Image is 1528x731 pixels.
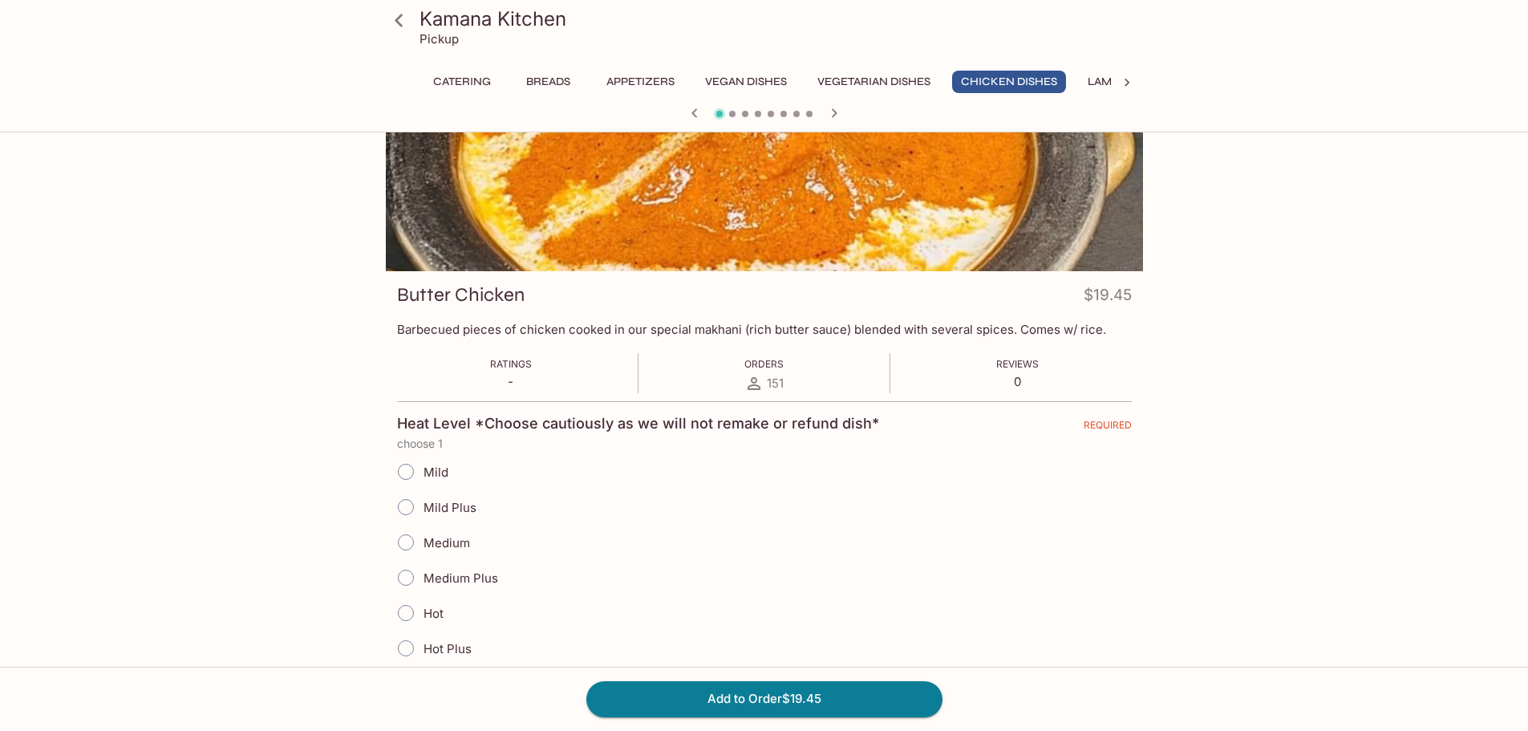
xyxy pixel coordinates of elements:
[419,31,459,47] p: Pickup
[424,465,448,480] span: Mild
[424,571,498,586] span: Medium Plus
[397,415,879,433] h4: Heat Level *Choose cautiously as we will not remake or refund dish*
[424,606,444,621] span: Hot
[419,6,1137,31] h3: Kamana Kitchen
[767,376,784,391] span: 151
[397,322,1132,337] p: Barbecued pieces of chicken cooked in our special makhani (rich butter sauce) blended with severa...
[1084,419,1132,437] span: REQUIRED
[744,358,784,370] span: Orders
[424,641,472,656] span: Hot Plus
[386,59,1143,271] div: Butter Chicken
[996,374,1039,389] p: 0
[809,71,939,93] button: Vegetarian Dishes
[996,358,1039,370] span: Reviews
[490,358,532,370] span: Ratings
[490,374,532,389] p: -
[424,535,470,550] span: Medium
[598,71,683,93] button: Appetizers
[586,681,942,717] button: Add to Order$19.45
[1079,71,1170,93] button: Lamb Dishes
[424,500,476,515] span: Mild Plus
[513,71,585,93] button: Breads
[1084,282,1132,314] h4: $19.45
[424,71,500,93] button: Catering
[952,71,1066,93] button: Chicken Dishes
[397,437,1132,450] p: choose 1
[696,71,796,93] button: Vegan Dishes
[397,282,525,307] h3: Butter Chicken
